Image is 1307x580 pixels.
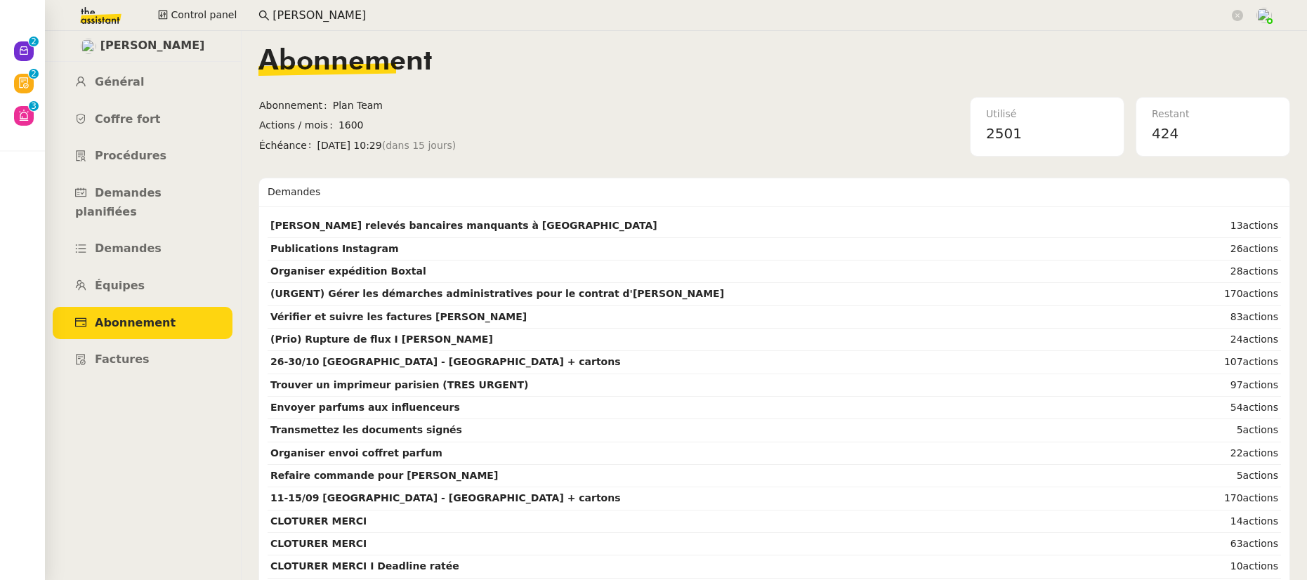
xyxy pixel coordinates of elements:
[270,470,498,481] strong: Refaire commande pour [PERSON_NAME]
[270,424,462,435] strong: Transmettez les documents signés
[270,311,527,322] strong: Vérifier et suivre les factures [PERSON_NAME]
[1164,329,1281,351] td: 24
[53,103,232,136] a: Coffre fort
[270,538,367,549] strong: CLOTURER MERCI
[272,6,1229,25] input: Rechercher
[1164,238,1281,261] td: 26
[95,352,150,366] span: Factures
[270,447,442,459] strong: Organiser envoi coffret parfum
[1164,306,1281,329] td: 83
[1243,492,1278,503] span: actions
[333,98,617,114] span: Plan Team
[1164,442,1281,465] td: 22
[95,279,145,292] span: Équipes
[1164,283,1281,305] td: 170
[1243,538,1278,549] span: actions
[53,140,232,173] a: Procédures
[270,243,399,254] strong: Publications Instagram
[29,69,39,79] nz-badge-sup: 2
[1164,351,1281,374] td: 107
[171,7,237,23] span: Control panel
[339,117,617,133] span: 1600
[1164,374,1281,397] td: 97
[29,101,39,111] nz-badge-sup: 3
[1243,311,1278,322] span: actions
[270,220,657,231] strong: [PERSON_NAME] relevés bancaires manquants à [GEOGRAPHIC_DATA]
[1243,447,1278,459] span: actions
[270,265,426,277] strong: Organiser expédition Boxtal
[1243,265,1278,277] span: actions
[81,39,96,54] img: users%2Fjeuj7FhI7bYLyCU6UIN9LElSS4x1%2Favatar%2F1678820456145.jpeg
[95,112,161,126] span: Coffre fort
[986,106,1108,122] div: Utilisé
[270,492,621,503] strong: 11-15/09 [GEOGRAPHIC_DATA] - [GEOGRAPHIC_DATA] + cartons
[95,75,144,88] span: Général
[1164,397,1281,419] td: 54
[1164,261,1281,283] td: 28
[270,379,528,390] strong: Trouver un imprimeur parisien (TRES URGENT)
[53,66,232,99] a: Général
[259,117,339,133] span: Actions / mois
[268,178,1281,206] div: Demandes
[1243,424,1278,435] span: actions
[1243,379,1278,390] span: actions
[95,316,176,329] span: Abonnement
[1243,470,1278,481] span: actions
[270,515,367,527] strong: CLOTURER MERCI
[29,37,39,46] nz-badge-sup: 2
[259,138,317,154] span: Échéance
[1243,560,1278,572] span: actions
[270,560,459,572] strong: CLOTURER MERCI I Deadline ratée
[1243,356,1278,367] span: actions
[1243,243,1278,254] span: actions
[270,356,621,367] strong: 26-30/10 [GEOGRAPHIC_DATA] - [GEOGRAPHIC_DATA] + cartons
[317,138,617,154] span: [DATE] 10:29
[270,334,493,345] strong: (Prio) Rupture de flux I [PERSON_NAME]
[270,402,460,413] strong: Envoyer parfums aux influenceurs
[1152,106,1274,122] div: Restant
[259,98,333,114] span: Abonnement
[1164,419,1281,442] td: 5
[31,37,37,49] p: 2
[258,48,432,76] span: Abonnement
[382,138,457,154] span: (dans 15 jours)
[100,37,205,55] span: [PERSON_NAME]
[1243,288,1278,299] span: actions
[150,6,245,25] button: Control panel
[986,125,1022,142] span: 2501
[1256,8,1272,23] img: users%2FNTfmycKsCFdqp6LX6USf2FmuPJo2%2Favatar%2Fprofile-pic%20(1).png
[1243,515,1278,527] span: actions
[53,270,232,303] a: Équipes
[1164,555,1281,578] td: 10
[1243,334,1278,345] span: actions
[270,288,724,299] strong: (URGENT) Gérer les démarches administratives pour le contrat d'[PERSON_NAME]
[31,101,37,114] p: 3
[75,186,162,218] span: Demandes planifiées
[53,232,232,265] a: Demandes
[1164,510,1281,533] td: 14
[95,149,166,162] span: Procédures
[53,307,232,340] a: Abonnement
[1164,465,1281,487] td: 5
[1164,533,1281,555] td: 63
[1164,215,1281,237] td: 13
[31,69,37,81] p: 2
[1243,220,1278,231] span: actions
[1164,487,1281,510] td: 170
[95,242,162,255] span: Demandes
[1243,402,1278,413] span: actions
[53,177,232,228] a: Demandes planifiées
[1152,125,1178,142] span: 424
